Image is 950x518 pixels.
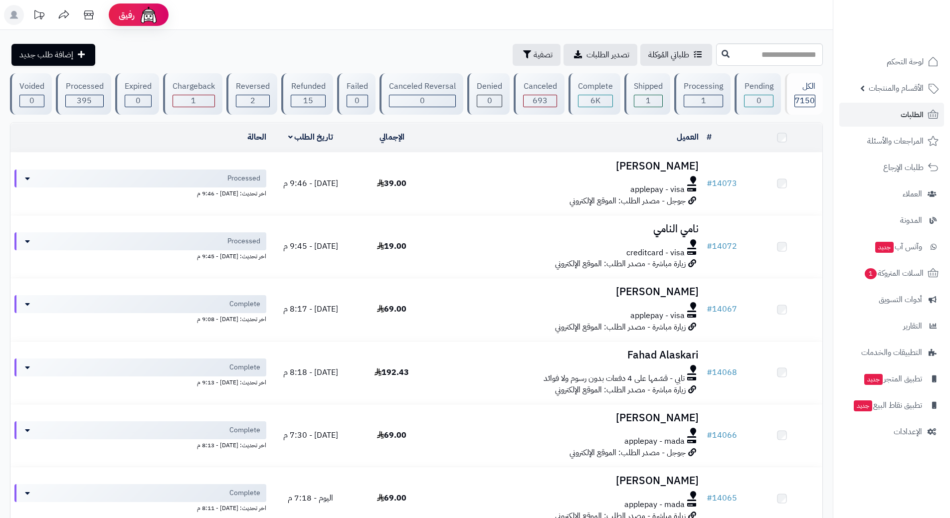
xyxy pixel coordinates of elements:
a: Shipped 1 [622,73,672,115]
div: 0 [477,95,502,107]
div: اخر تحديث: [DATE] - 8:13 م [14,439,266,450]
span: 0 [420,95,425,107]
a: #14068 [707,366,737,378]
span: 2 [250,95,255,107]
span: # [707,177,712,189]
div: Shipped [634,81,663,92]
div: 1 [173,95,214,107]
span: Complete [229,362,260,372]
span: Complete [229,299,260,309]
span: # [707,240,712,252]
span: 19.00 [377,240,406,252]
a: تحديثات المنصة [26,5,51,27]
a: #14072 [707,240,737,252]
div: اخر تحديث: [DATE] - 9:13 م [14,376,266,387]
a: #14065 [707,492,737,504]
span: [DATE] - 7:30 م [283,429,338,441]
span: الطلبات [901,108,924,122]
a: طلباتي المُوكلة [640,44,712,66]
span: 395 [77,95,92,107]
span: المراجعات والأسئلة [867,134,924,148]
span: 0 [29,95,34,107]
span: وآتس آب [874,240,922,254]
span: applepay - visa [630,310,685,322]
div: 395 [66,95,103,107]
a: تطبيق المتجرجديد [839,367,944,391]
span: Complete [229,425,260,435]
a: طلبات الإرجاع [839,156,944,179]
div: Expired [125,81,152,92]
div: Complete [578,81,613,92]
div: 1 [634,95,662,107]
span: رفيق [119,9,135,21]
div: Failed [347,81,368,92]
a: العملاء [839,182,944,206]
button: تصفية [513,44,561,66]
a: المراجعات والأسئلة [839,129,944,153]
span: 0 [355,95,360,107]
span: applepay - visa [630,184,685,195]
div: 15 [291,95,325,107]
a: Voided 0 [8,73,54,115]
h3: [PERSON_NAME] [436,286,699,298]
span: إضافة طلب جديد [19,49,73,61]
div: اخر تحديث: [DATE] - 9:08 م [14,313,266,324]
span: # [707,492,712,504]
span: التقارير [903,319,922,333]
span: 15 [303,95,313,107]
a: #14066 [707,429,737,441]
span: تطبيق نقاط البيع [853,398,922,412]
h3: [PERSON_NAME] [436,475,699,487]
div: 0 [20,95,44,107]
span: 0 [136,95,141,107]
span: 69.00 [377,429,406,441]
span: 1 [701,95,706,107]
a: Denied 0 [465,73,512,115]
div: اخر تحديث: [DATE] - 9:46 م [14,187,266,198]
span: جديد [854,400,872,411]
a: Processing 1 [672,73,733,115]
span: السلات المتروكة [864,266,924,280]
a: إضافة طلب جديد [11,44,95,66]
span: applepay - mada [624,436,685,447]
div: 0 [347,95,368,107]
a: Canceled 693 [512,73,566,115]
span: المدونة [900,213,922,227]
span: تطبيق المتجر [863,372,922,386]
h3: نامي النامي [436,223,699,235]
div: Canceled [523,81,557,92]
a: وآتس آبجديد [839,235,944,259]
div: 1 [684,95,723,107]
span: # [707,303,712,315]
span: طلبات الإرجاع [883,161,924,174]
span: 1 [191,95,196,107]
span: # [707,366,712,378]
span: طلباتي المُوكلة [648,49,689,61]
span: التطبيقات والخدمات [861,345,922,359]
span: جوجل - مصدر الطلب: الموقع الإلكتروني [570,447,686,459]
img: logo-2.png [882,28,941,49]
a: تصدير الطلبات [564,44,637,66]
span: جديد [864,374,883,385]
span: تصفية [534,49,553,61]
span: 69.00 [377,303,406,315]
span: 693 [533,95,548,107]
div: الكل [794,81,815,92]
span: زيارة مباشرة - مصدر الطلب: الموقع الإلكتروني [555,258,686,270]
div: 0 [125,95,151,107]
span: 6K [590,95,600,107]
span: 69.00 [377,492,406,504]
span: زيارة مباشرة - مصدر الطلب: الموقع الإلكتروني [555,384,686,396]
div: 0 [389,95,455,107]
div: Canceled Reversal [389,81,456,92]
span: العملاء [903,187,922,201]
a: Failed 0 [335,73,378,115]
a: #14073 [707,177,737,189]
a: Complete 6K [567,73,622,115]
a: #14067 [707,303,737,315]
img: ai-face.png [139,5,159,25]
span: Processed [227,236,260,246]
span: [DATE] - 9:46 م [283,177,338,189]
span: 0 [487,95,492,107]
span: creditcard - visa [626,247,685,259]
